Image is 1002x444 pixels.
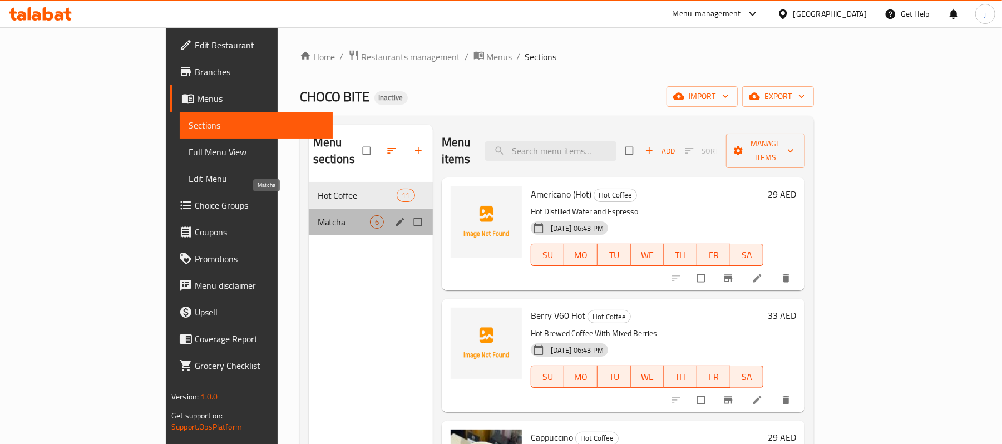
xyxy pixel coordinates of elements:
[735,137,796,165] span: Manage items
[642,142,678,160] button: Add
[594,189,636,201] span: Hot Coffee
[664,244,697,266] button: TH
[309,209,433,235] div: Matcha6edit
[984,8,986,20] span: j
[451,186,522,258] img: Americano (Hot)
[619,140,642,161] span: Select section
[531,366,565,388] button: SU
[668,247,693,263] span: TH
[793,8,867,20] div: [GEOGRAPHIC_DATA]
[300,50,815,64] nav: breadcrumb
[195,225,324,239] span: Coupons
[170,325,333,352] a: Coverage Report
[195,65,324,78] span: Branches
[180,139,333,165] a: Full Menu View
[702,247,726,263] span: FR
[667,86,738,107] button: import
[774,388,801,412] button: delete
[170,272,333,299] a: Menu disclaimer
[195,252,324,265] span: Promotions
[564,366,598,388] button: MO
[406,139,433,163] button: Add section
[473,50,512,64] a: Menus
[531,327,764,341] p: Hot Brewed Coffee With Mixed Berries
[189,172,324,185] span: Edit Menu
[735,369,759,385] span: SA
[588,310,630,323] span: Hot Coffee
[170,299,333,325] a: Upsell
[569,369,593,385] span: MO
[569,247,593,263] span: MO
[635,369,660,385] span: WE
[300,84,370,109] span: CHOCO BITE
[200,389,218,404] span: 1.0.0
[664,366,697,388] button: TH
[371,217,383,228] span: 6
[517,50,521,63] li: /
[631,244,664,266] button: WE
[531,307,585,324] span: Berry V60 Hot
[742,86,814,107] button: export
[393,215,409,229] button: edit
[768,308,796,323] h6: 33 AED
[189,145,324,159] span: Full Menu View
[195,199,324,212] span: Choice Groups
[189,119,324,132] span: Sections
[675,90,729,103] span: import
[690,268,714,289] span: Select to update
[170,192,333,219] a: Choice Groups
[768,186,796,202] h6: 29 AED
[171,389,199,404] span: Version:
[726,134,805,168] button: Manage items
[536,369,560,385] span: SU
[485,141,616,161] input: search
[752,273,765,284] a: Edit menu item
[487,50,512,63] span: Menus
[598,366,631,388] button: TU
[170,85,333,112] a: Menus
[697,366,730,388] button: FR
[348,50,461,64] a: Restaurants management
[180,112,333,139] a: Sections
[735,247,759,263] span: SA
[645,145,675,157] span: Add
[197,92,324,105] span: Menus
[318,189,397,202] span: Hot Coffee
[195,359,324,372] span: Grocery Checklist
[546,345,608,356] span: [DATE] 06:43 PM
[370,215,384,229] div: items
[631,366,664,388] button: WE
[195,332,324,346] span: Coverage Report
[442,134,472,167] h2: Menu items
[374,91,408,105] div: Inactive
[309,177,433,240] nav: Menu sections
[697,244,730,266] button: FR
[730,366,764,388] button: SA
[451,308,522,379] img: Berry V60 Hot
[374,93,408,102] span: Inactive
[716,266,743,290] button: Branch-specific-item
[340,50,344,63] li: /
[379,139,406,163] span: Sort sections
[716,388,743,412] button: Branch-specific-item
[170,245,333,272] a: Promotions
[668,369,693,385] span: TH
[546,223,608,234] span: [DATE] 06:43 PM
[170,352,333,379] a: Grocery Checklist
[673,7,741,21] div: Menu-management
[690,389,714,411] span: Select to update
[309,182,433,209] div: Hot Coffee11
[752,394,765,406] a: Edit menu item
[751,90,805,103] span: export
[195,38,324,52] span: Edit Restaurant
[170,32,333,58] a: Edit Restaurant
[171,420,242,434] a: Support.OpsPlatform
[536,247,560,263] span: SU
[180,165,333,192] a: Edit Menu
[170,58,333,85] a: Branches
[642,142,678,160] span: Add item
[318,215,370,229] span: Matcha
[774,266,801,290] button: delete
[356,140,379,161] span: Select all sections
[195,305,324,319] span: Upsell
